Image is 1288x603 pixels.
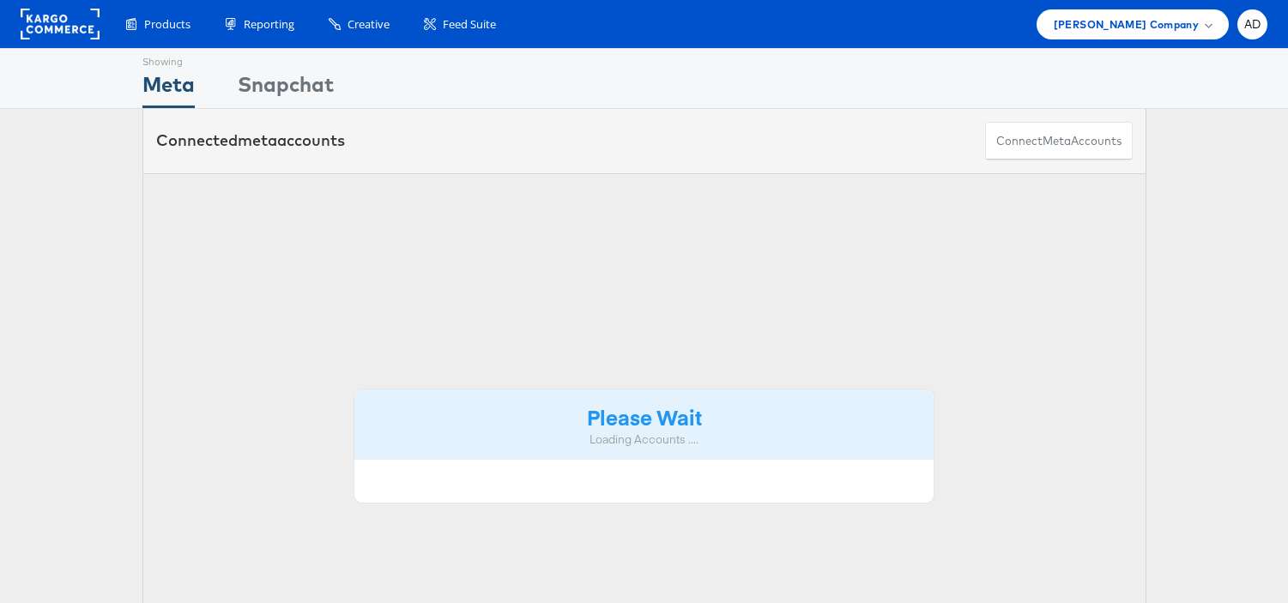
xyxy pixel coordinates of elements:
div: Connected accounts [156,130,345,152]
button: ConnectmetaAccounts [985,122,1133,160]
span: Reporting [244,16,294,33]
span: meta [1043,133,1071,149]
div: Showing [142,49,195,69]
div: Meta [142,69,195,108]
span: Products [144,16,190,33]
span: [PERSON_NAME] Company [1054,15,1199,33]
span: Feed Suite [443,16,496,33]
div: Snapchat [238,69,334,108]
span: meta [238,130,277,150]
span: AD [1244,19,1261,30]
div: Loading Accounts .... [367,431,922,448]
strong: Please Wait [587,402,702,431]
span: Creative [348,16,390,33]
